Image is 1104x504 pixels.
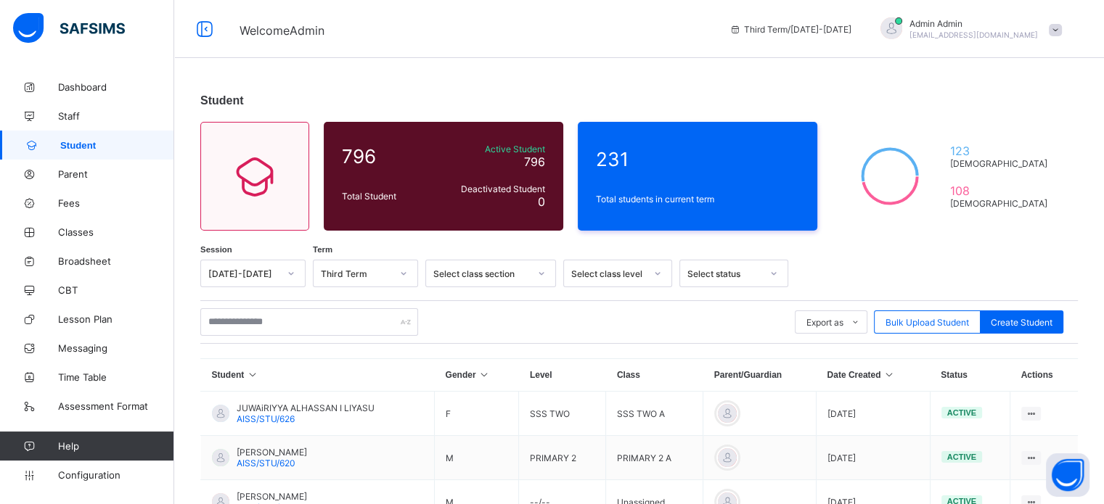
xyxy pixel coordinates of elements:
div: [DATE]-[DATE] [208,268,279,279]
span: Classes [58,226,174,238]
span: 796 [524,154,545,169]
span: Admin Admin [909,18,1038,29]
span: Total students in current term [596,194,799,205]
td: F [435,392,519,436]
div: Total Student [338,187,438,205]
span: Create Student [991,317,1052,328]
button: Open asap [1046,453,1089,497]
span: Broadsheet [58,255,174,267]
div: Select class level [571,268,645,279]
span: Welcome Admin [240,23,324,38]
span: Active Student [442,144,545,154]
th: Parent/Guardian [703,359,817,392]
div: AdminAdmin [866,17,1069,41]
span: Bulk Upload Student [886,317,969,328]
th: Status [930,359,1010,392]
span: Assessment Format [58,400,174,412]
span: 231 [596,148,799,170]
th: Class [606,359,703,392]
span: 123 [949,144,1053,158]
span: Fees [58,197,174,209]
span: Term [313,245,332,254]
span: Export as [806,317,843,328]
span: CBT [58,284,174,296]
th: Level [519,359,606,392]
span: 108 [949,183,1053,198]
span: Dashboard [58,81,174,93]
span: Staff [58,110,174,122]
span: [PERSON_NAME] [237,447,307,458]
td: PRIMARY 2 [519,436,606,480]
span: Time Table [58,371,174,383]
td: SSS TWO A [606,392,703,436]
th: Actions [1010,359,1078,392]
span: Configuration [58,469,173,481]
td: SSS TWO [519,392,606,436]
td: M [435,436,519,480]
td: PRIMARY 2 A [606,436,703,480]
span: Help [58,440,173,452]
span: Student [200,94,244,107]
span: [DEMOGRAPHIC_DATA] [949,158,1053,169]
span: AISS/STU/620 [237,458,295,468]
span: Student [60,140,174,151]
th: Student [201,359,435,392]
span: Messaging [58,342,174,354]
span: [EMAIL_ADDRESS][DOMAIN_NAME] [909,30,1038,39]
span: [PERSON_NAME] [237,491,307,502]
th: Gender [435,359,519,392]
span: [DEMOGRAPHIC_DATA] [949,198,1053,209]
span: Session [200,245,232,254]
img: safsims [13,13,125,44]
td: [DATE] [816,436,930,480]
i: Sort in Ascending Order [883,370,896,380]
i: Sort in Ascending Order [478,370,491,380]
span: Parent [58,168,174,180]
div: Select class section [433,268,529,279]
span: JUWAiRIYYA ALHASSAN I LIYASU [237,402,375,413]
span: Lesson Plan [58,313,174,325]
span: 0 [538,194,545,209]
i: Sort in Ascending Order [247,370,259,380]
span: AISS/STU/626 [237,413,295,424]
th: Date Created [816,359,930,392]
span: Deactivated Student [442,183,545,194]
div: Third Term [321,268,391,279]
span: session/term information [729,24,851,35]
span: active [947,453,976,461]
div: Select status [687,268,761,279]
td: [DATE] [816,392,930,436]
span: 796 [342,145,435,168]
span: active [947,408,976,417]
